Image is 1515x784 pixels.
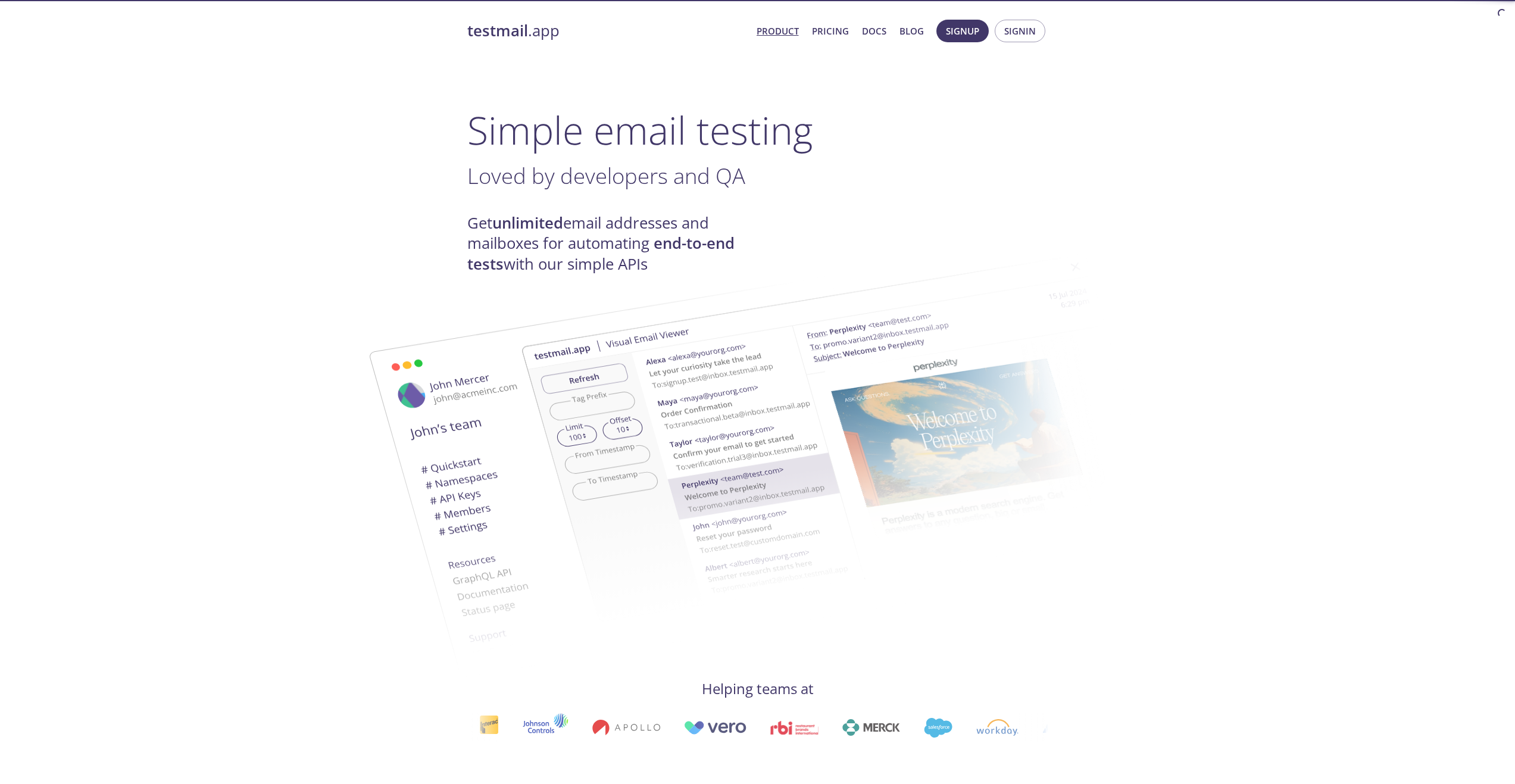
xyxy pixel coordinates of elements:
[946,23,979,39] span: Signup
[842,719,900,736] img: merck
[467,21,747,41] a: testmail.app
[592,719,660,736] img: apollo
[862,23,886,39] a: Docs
[467,107,1048,153] h1: Simple email testing
[684,721,747,735] img: vero
[770,721,819,735] img: rbi
[523,713,568,742] img: johnsoncontrols
[324,276,967,679] img: testmail-email-viewer
[924,718,952,738] img: salesforce
[936,20,989,42] button: Signup
[995,20,1045,42] button: Signin
[467,20,528,41] strong: testmail
[492,213,563,233] strong: unlimited
[467,213,758,274] h4: Get email addresses and mailboxes for automating with our simple APIs
[899,23,924,39] a: Blog
[757,23,799,39] a: Product
[976,719,1019,736] img: workday
[467,233,735,274] strong: end-to-end tests
[812,23,849,39] a: Pricing
[521,237,1164,640] img: testmail-email-viewer
[467,679,1048,698] h4: Helping teams at
[1004,23,1036,39] span: Signin
[467,161,745,190] span: Loved by developers and QA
